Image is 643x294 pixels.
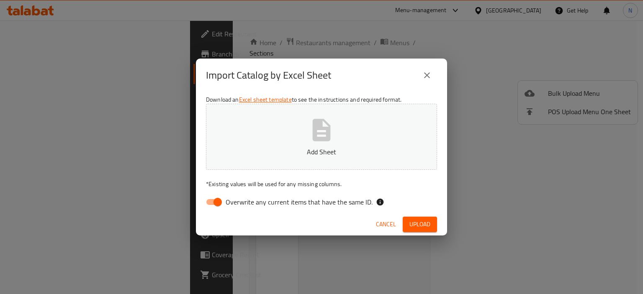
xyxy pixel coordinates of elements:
[376,198,384,206] svg: If the overwrite option isn't selected, then the items that match an existing ID will be ignored ...
[219,147,424,157] p: Add Sheet
[196,92,447,213] div: Download an to see the instructions and required format.
[373,217,399,232] button: Cancel
[239,94,292,105] a: Excel sheet template
[409,219,430,230] span: Upload
[417,65,437,85] button: close
[226,197,373,207] span: Overwrite any current items that have the same ID.
[206,104,437,170] button: Add Sheet
[206,69,331,82] h2: Import Catalog by Excel Sheet
[206,180,437,188] p: Existing values will be used for any missing columns.
[403,217,437,232] button: Upload
[376,219,396,230] span: Cancel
